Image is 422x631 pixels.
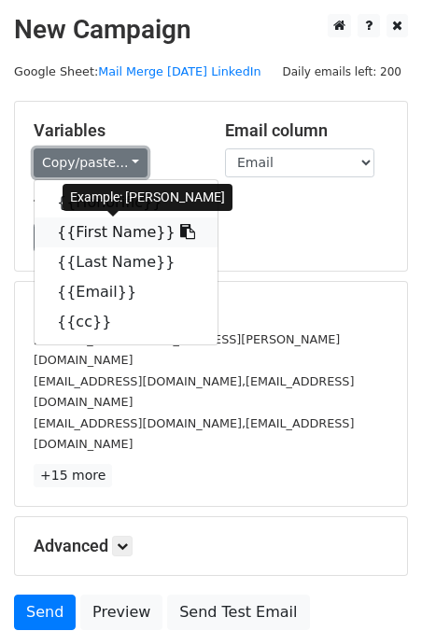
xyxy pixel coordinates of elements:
h5: Email column [225,120,388,141]
a: Daily emails left: 200 [275,64,408,78]
a: {{First Name}} [35,217,218,247]
a: {{Email}} [35,277,218,307]
a: {{Honorific}} [35,188,218,217]
div: Example: [PERSON_NAME] [63,184,232,211]
small: [EMAIL_ADDRESS][DOMAIN_NAME],[EMAIL_ADDRESS][DOMAIN_NAME] [34,416,354,452]
h5: Variables [34,120,197,141]
iframe: Chat Widget [329,541,422,631]
span: Daily emails left: 200 [275,62,408,82]
small: [EMAIL_ADDRESS][DOMAIN_NAME],[EMAIL_ADDRESS][DOMAIN_NAME] [34,374,354,410]
a: Mail Merge [DATE] LinkedIn [98,64,260,78]
a: {{cc}} [35,307,218,337]
small: Google Sheet: [14,64,261,78]
a: Preview [80,595,162,630]
h2: New Campaign [14,14,408,46]
a: Send [14,595,76,630]
a: Send Test Email [167,595,309,630]
a: +15 more [34,464,112,487]
a: {{Last Name}} [35,247,218,277]
h5: Advanced [34,536,388,556]
a: Copy/paste... [34,148,148,177]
